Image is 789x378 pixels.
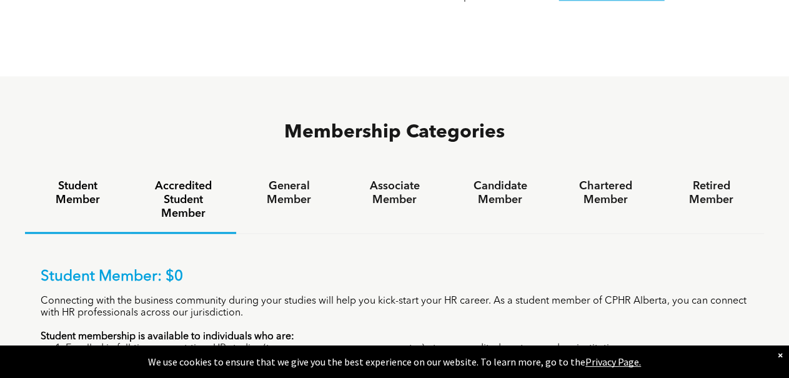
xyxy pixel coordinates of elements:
h4: Associate Member [353,179,436,207]
h4: Student Member [36,179,119,207]
a: Privacy Page. [585,356,641,368]
li: Enrolled in full-time or part-time HR studies (two or more courses per semester) at an accredited... [66,343,748,355]
h4: Retired Member [670,179,753,207]
h4: Chartered Member [564,179,647,207]
h4: Candidate Member [459,179,542,207]
p: Connecting with the business community during your studies will help you kick-start your HR caree... [41,296,748,319]
strong: Student membership is available to individuals who are: [41,332,294,342]
p: Student Member: $0 [41,268,748,286]
h4: Accredited Student Member [142,179,225,221]
span: Membership Categories [284,123,505,142]
h4: General Member [247,179,330,207]
div: Dismiss notification [778,349,783,361]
